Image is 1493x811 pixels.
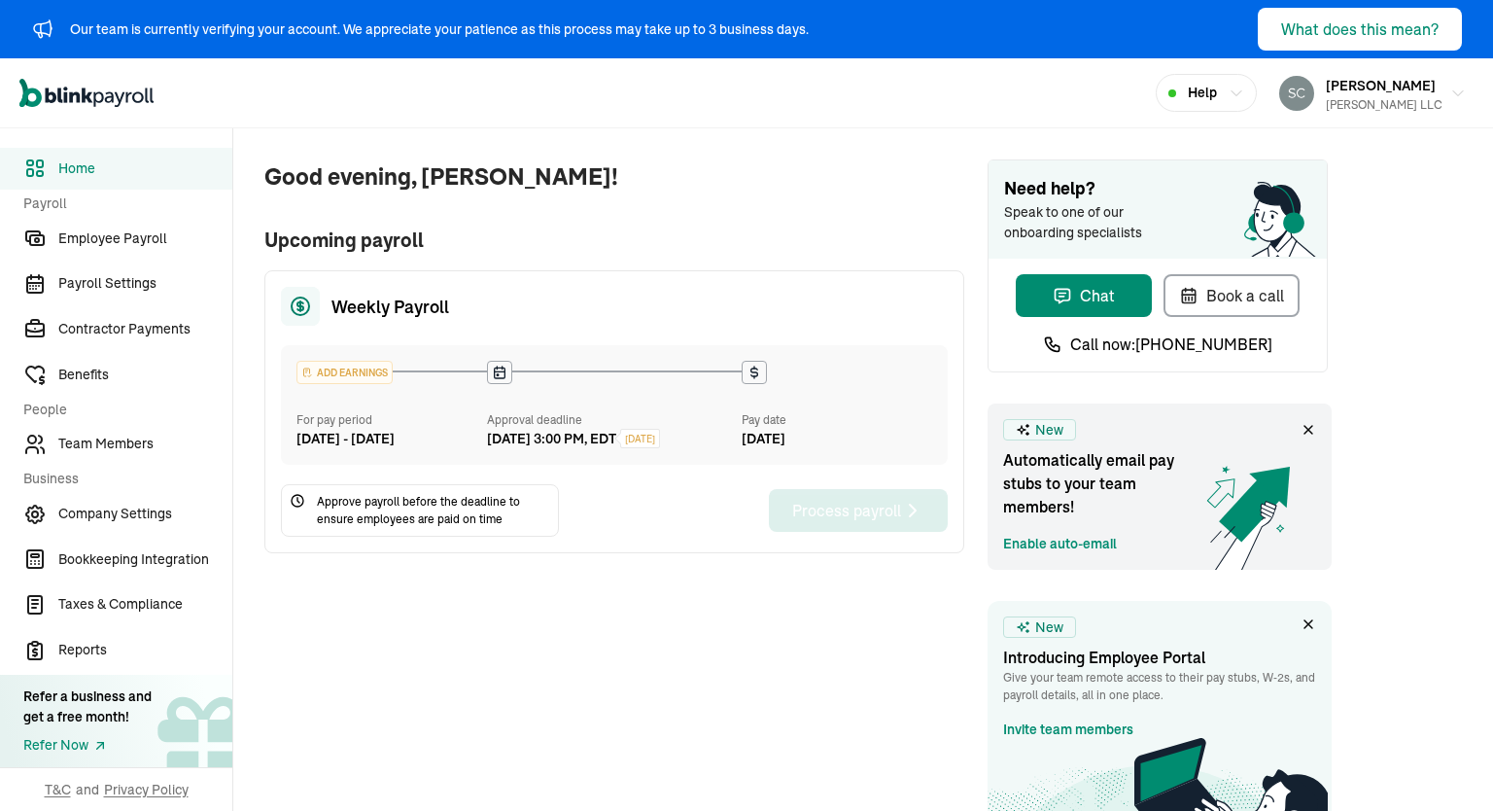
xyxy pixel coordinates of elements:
[58,273,232,294] span: Payroll Settings
[296,429,487,449] div: [DATE] - [DATE]
[1258,8,1462,51] button: What does this mean?
[1003,448,1198,518] span: Automatically email pay stubs to your team members!
[487,411,734,429] div: Approval deadline
[58,365,232,385] span: Benefits
[58,504,232,524] span: Company Settings
[104,780,189,799] span: Privacy Policy
[264,226,964,255] span: Upcoming payroll
[45,780,71,799] span: T&C
[297,362,392,383] div: ADD EARNINGS
[1004,202,1169,243] span: Speak to one of our onboarding specialists
[1035,420,1063,441] span: New
[742,429,932,449] div: [DATE]
[23,687,152,727] div: Refer a business and get a free month!
[1035,617,1063,638] span: New
[1058,31,1493,811] iframe: Chat Widget
[317,493,550,528] span: Approve payroll before the deadline to ensure employees are paid on time
[792,499,924,522] div: Process payroll
[1004,176,1311,202] span: Need help?
[58,594,232,615] span: Taxes & Compliance
[58,159,232,179] span: Home
[1016,274,1152,317] button: Chat
[58,549,232,570] span: Bookkeeping Integration
[264,159,964,194] span: Good evening, [PERSON_NAME]!
[19,65,154,122] nav: Global
[58,640,232,660] span: Reports
[1003,669,1316,704] p: Give your team remote access to their pay stubs, W‑2s, and payroll details, all in one place.
[1281,18,1439,41] div: What does this mean?
[23,194,221,214] span: Payroll
[625,432,655,446] span: [DATE]
[331,294,449,320] span: Weekly Payroll
[23,400,221,420] span: People
[23,469,221,489] span: Business
[1003,720,1133,740] a: Invite team members
[58,229,232,249] span: Employee Payroll
[296,411,487,429] div: For pay period
[1003,534,1117,554] a: Enable auto-email
[487,429,616,449] div: [DATE] 3:00 PM, EDT
[742,411,932,429] div: Pay date
[23,735,152,756] a: Refer Now
[769,489,948,532] button: Process payroll
[70,19,809,40] div: Our team is currently verifying your account. We appreciate your patience as this process may tak...
[1053,284,1115,307] div: Chat
[1003,646,1316,669] h3: Introducing Employee Portal
[58,319,232,339] span: Contractor Payments
[58,434,232,454] span: Team Members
